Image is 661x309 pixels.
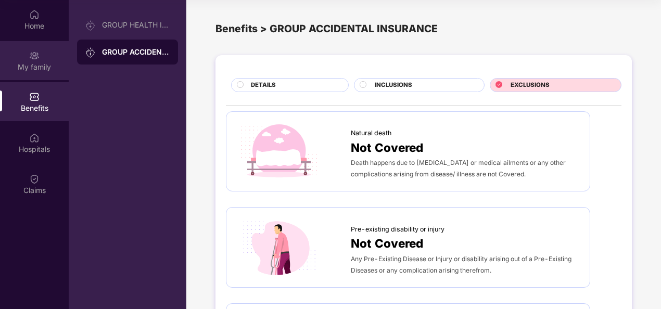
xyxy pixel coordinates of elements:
img: svg+xml;base64,PHN2ZyB3aWR0aD0iMjAiIGhlaWdodD0iMjAiIHZpZXdCb3g9IjAgMCAyMCAyMCIgZmlsbD0ibm9uZSIgeG... [85,20,96,31]
span: Any Pre-Existing Disease or Injury or disability arising out of a Pre-Existing Diseases or any co... [351,255,571,274]
img: svg+xml;base64,PHN2ZyB3aWR0aD0iMjAiIGhlaWdodD0iMjAiIHZpZXdCb3g9IjAgMCAyMCAyMCIgZmlsbD0ibm9uZSIgeG... [29,50,40,61]
img: svg+xml;base64,PHN2ZyB3aWR0aD0iMjAiIGhlaWdodD0iMjAiIHZpZXdCb3g9IjAgMCAyMCAyMCIgZmlsbD0ibm9uZSIgeG... [85,47,96,58]
div: Benefits > GROUP ACCIDENTAL INSURANCE [215,21,632,37]
div: GROUP HEALTH INSURANCE [102,21,170,29]
img: svg+xml;base64,PHN2ZyBpZD0iQ2xhaW0iIHhtbG5zPSJodHRwOi8vd3d3LnczLm9yZy8yMDAwL3N2ZyIgd2lkdGg9IjIwIi... [29,174,40,184]
span: DETAILS [251,81,276,90]
span: Death happens due to [MEDICAL_DATA] or medical ailments or any other complications arising from d... [351,159,566,178]
img: svg+xml;base64,PHN2ZyBpZD0iSG9zcGl0YWxzIiB4bWxucz0iaHR0cDovL3d3dy53My5vcmcvMjAwMC9zdmciIHdpZHRoPS... [29,133,40,143]
span: Not Covered [351,234,423,252]
img: svg+xml;base64,PHN2ZyBpZD0iQmVuZWZpdHMiIHhtbG5zPSJodHRwOi8vd3d3LnczLm9yZy8yMDAwL3N2ZyIgd2lkdGg9Ij... [29,92,40,102]
span: EXCLUSIONS [511,81,550,90]
span: Not Covered [351,138,423,157]
span: Natural death [351,128,391,138]
img: icon [237,218,321,277]
img: icon [237,122,321,181]
span: Pre-existing disability or injury [351,224,444,235]
div: GROUP ACCIDENTAL INSURANCE [102,47,170,57]
img: svg+xml;base64,PHN2ZyBpZD0iSG9tZSIgeG1sbnM9Imh0dHA6Ly93d3cudzMub3JnLzIwMDAvc3ZnIiB3aWR0aD0iMjAiIG... [29,9,40,20]
span: INCLUSIONS [375,81,412,90]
